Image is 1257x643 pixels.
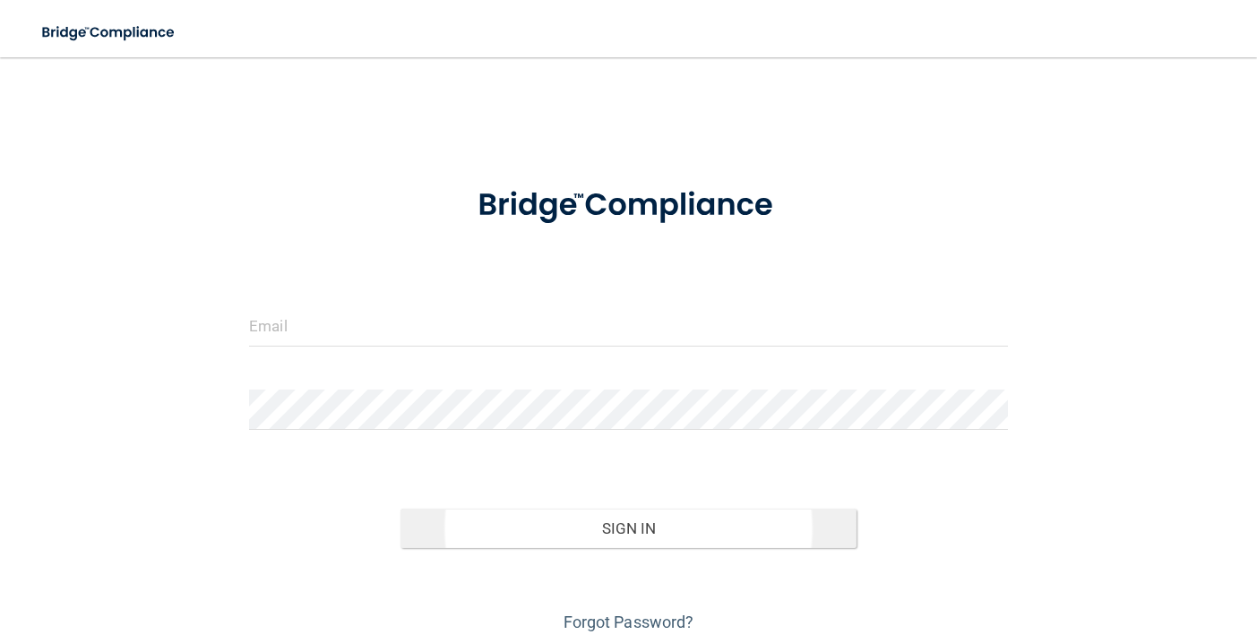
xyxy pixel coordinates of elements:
a: Forgot Password? [564,613,694,631]
img: bridge_compliance_login_screen.278c3ca4.svg [445,165,811,246]
input: Email [249,306,1008,347]
iframe: Drift Widget Chat Controller [947,536,1235,607]
img: bridge_compliance_login_screen.278c3ca4.svg [27,14,192,51]
button: Sign In [400,509,856,548]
